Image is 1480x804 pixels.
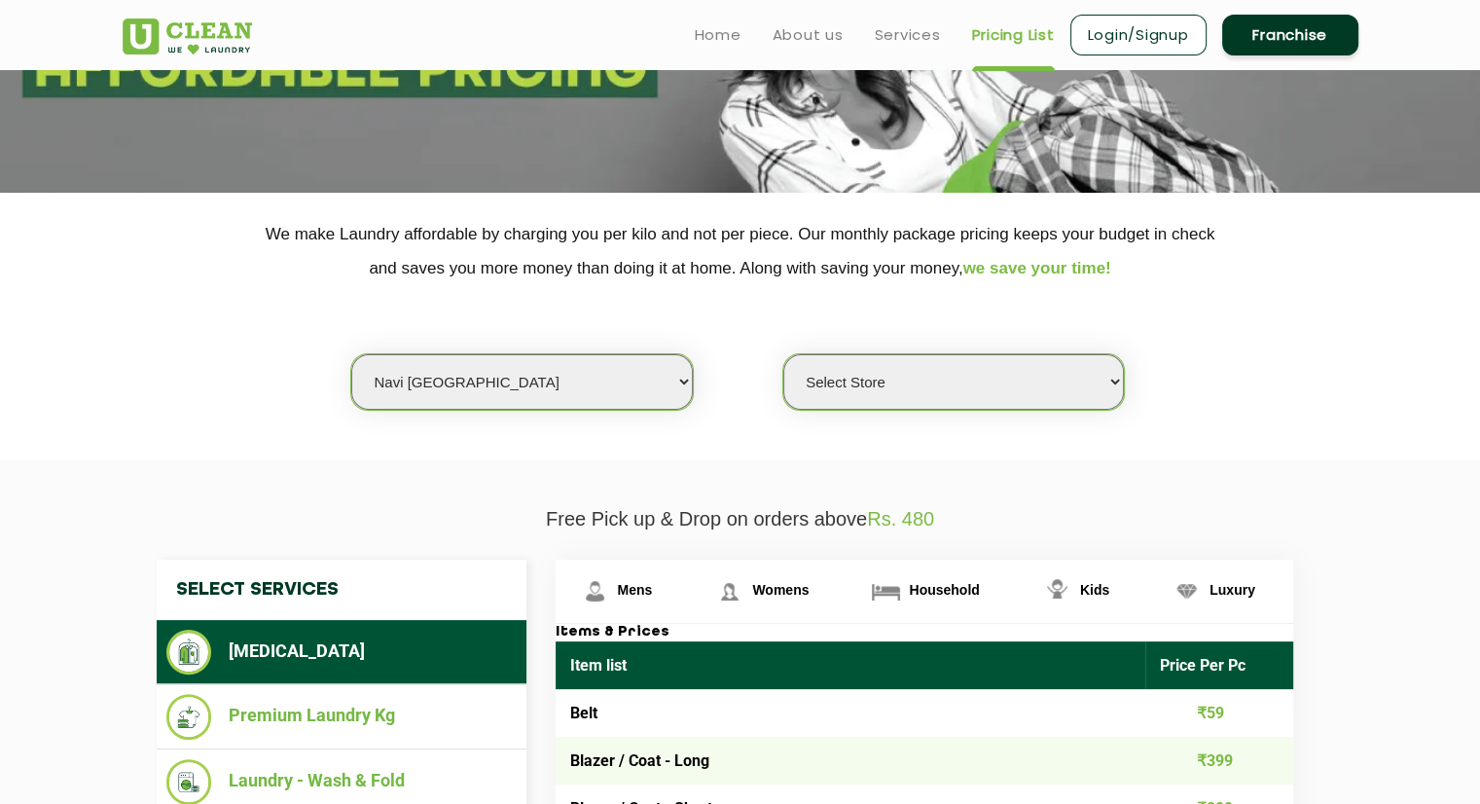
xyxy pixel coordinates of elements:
img: Womens [712,574,746,608]
th: Price Per Pc [1145,641,1293,689]
li: Premium Laundry Kg [166,694,517,740]
span: Household [909,582,979,598]
img: Kids [1040,574,1074,608]
span: Luxury [1209,582,1255,598]
li: [MEDICAL_DATA] [166,630,517,675]
img: Luxury [1170,574,1204,608]
h4: Select Services [157,560,526,620]
a: About us [773,23,844,47]
img: Household [869,574,903,608]
td: ₹59 [1145,689,1293,737]
th: Item list [556,641,1146,689]
span: Womens [752,582,809,598]
span: Kids [1080,582,1109,598]
a: Pricing List [972,23,1055,47]
p: We make Laundry affordable by charging you per kilo and not per piece. Our monthly package pricin... [123,217,1358,285]
td: ₹399 [1145,737,1293,785]
img: Dry Cleaning [166,630,212,675]
span: Mens [618,582,653,598]
span: we save your time! [963,259,1111,277]
img: Mens [578,574,612,608]
img: UClean Laundry and Dry Cleaning [123,18,252,55]
a: Franchise [1222,15,1358,55]
a: Login/Signup [1070,15,1207,55]
td: Blazer / Coat - Long [556,737,1146,785]
span: Rs. 480 [867,508,934,530]
a: Home [695,23,741,47]
h3: Items & Prices [556,624,1293,641]
td: Belt [556,689,1146,737]
img: Premium Laundry Kg [166,694,212,740]
a: Services [875,23,941,47]
p: Free Pick up & Drop on orders above [123,508,1358,530]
